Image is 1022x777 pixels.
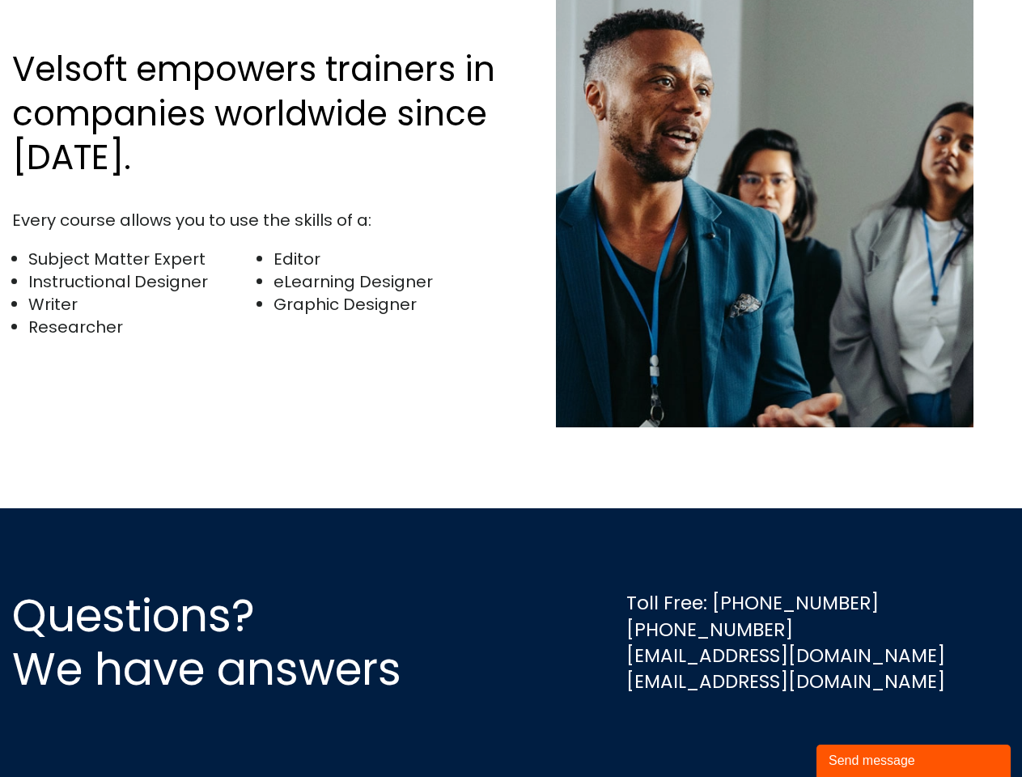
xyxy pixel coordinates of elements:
[274,270,503,293] li: eLearning Designer
[12,48,503,180] h2: Velsoft empowers trainers in companies worldwide since [DATE].
[28,293,257,316] li: Writer
[12,209,503,231] div: Every course allows you to use the skills of a:
[28,316,257,338] li: Researcher
[816,741,1014,777] iframe: chat widget
[626,590,945,694] div: Toll Free: [PHONE_NUMBER] [PHONE_NUMBER] [EMAIL_ADDRESS][DOMAIN_NAME] [EMAIL_ADDRESS][DOMAIN_NAME]
[274,248,503,270] li: Editor
[12,589,460,696] h2: Questions? We have answers
[28,248,257,270] li: Subject Matter Expert
[274,293,503,316] li: Graphic Designer
[28,270,257,293] li: Instructional Designer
